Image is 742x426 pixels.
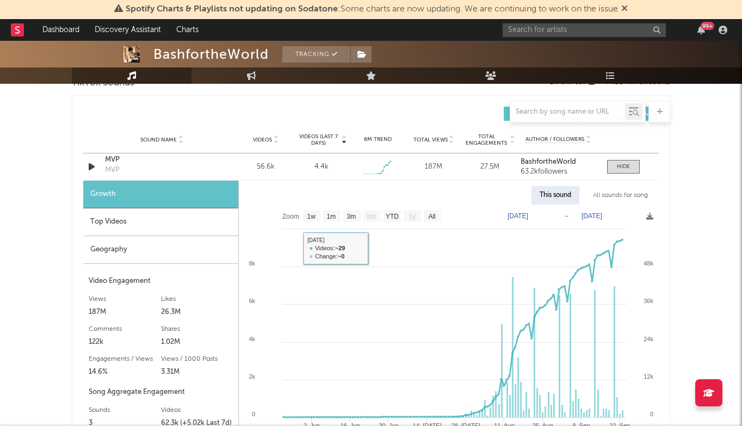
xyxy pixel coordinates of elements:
text: 24k [644,336,653,342]
span: Videos [253,137,272,143]
div: This sound [531,186,579,205]
text: YTD [386,213,399,220]
text: 8k [249,260,255,267]
span: Sound Name [140,137,177,143]
div: Videos [161,404,233,417]
div: Growth [83,181,238,208]
text: 12k [644,373,653,380]
div: 3.31M [161,366,233,379]
button: 99+ [697,26,705,34]
text: 1m [327,213,336,220]
text: 4k [249,336,255,342]
div: BashfortheWorld [153,46,269,63]
div: Likes [161,293,233,306]
text: 36k [644,298,653,304]
text: 3m [347,213,356,220]
div: Shares [161,323,233,336]
div: MVP [105,165,120,176]
a: Discovery Assistant [87,19,169,41]
text: 0 [252,411,255,417]
div: 26.3M [161,306,233,319]
a: Dashboard [35,19,87,41]
div: Geography [83,236,238,264]
div: 56.6k [240,162,291,172]
span: Author / Followers [525,136,584,143]
div: 4.4k [314,162,329,172]
div: 27.5M [465,162,515,172]
div: Views / 1000 Posts [161,353,233,366]
text: 1w [307,213,316,220]
div: Song Aggregate Engagement [89,386,233,399]
div: Views [89,293,161,306]
div: Comments [89,323,161,336]
span: Dismiss [621,5,628,14]
text: [DATE] [582,212,602,220]
text: Zoom [282,213,299,220]
text: → [563,212,570,220]
text: 6m [367,213,376,220]
a: Charts [169,19,206,41]
text: 1y [409,213,416,220]
input: Search for artists [503,23,666,37]
text: All [428,213,435,220]
div: Top Videos [83,208,238,236]
strong: BashfortheWorld [521,158,576,165]
div: 6M Trend [353,135,403,144]
div: Sounds [89,404,161,417]
div: 1.02M [161,336,233,349]
div: 63.2k followers [521,168,596,176]
text: 2k [249,373,255,380]
text: 48k [644,260,653,267]
div: Video Engagement [89,275,233,288]
span: Total Views [413,137,448,143]
span: Spotify Charts & Playlists not updating on Sodatone [126,5,338,14]
span: Total Engagements [465,133,509,146]
a: BashfortheWorld [521,158,596,166]
text: 0 [650,411,653,417]
div: 122k [89,336,161,349]
span: Videos (last 7 days) [296,133,341,146]
a: MVP [105,155,219,165]
button: Tracking [282,46,350,63]
div: 14.6% [89,366,161,379]
div: 187M [409,162,459,172]
div: 99 + [701,22,714,30]
div: All sounds for song [585,186,656,205]
span: : Some charts are now updating. We are continuing to work on the issue [126,5,618,14]
input: Search by song name or URL [510,108,625,116]
div: 187M [89,306,161,319]
text: 6k [249,298,255,304]
div: Engagements / Views [89,353,161,366]
text: [DATE] [508,212,528,220]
